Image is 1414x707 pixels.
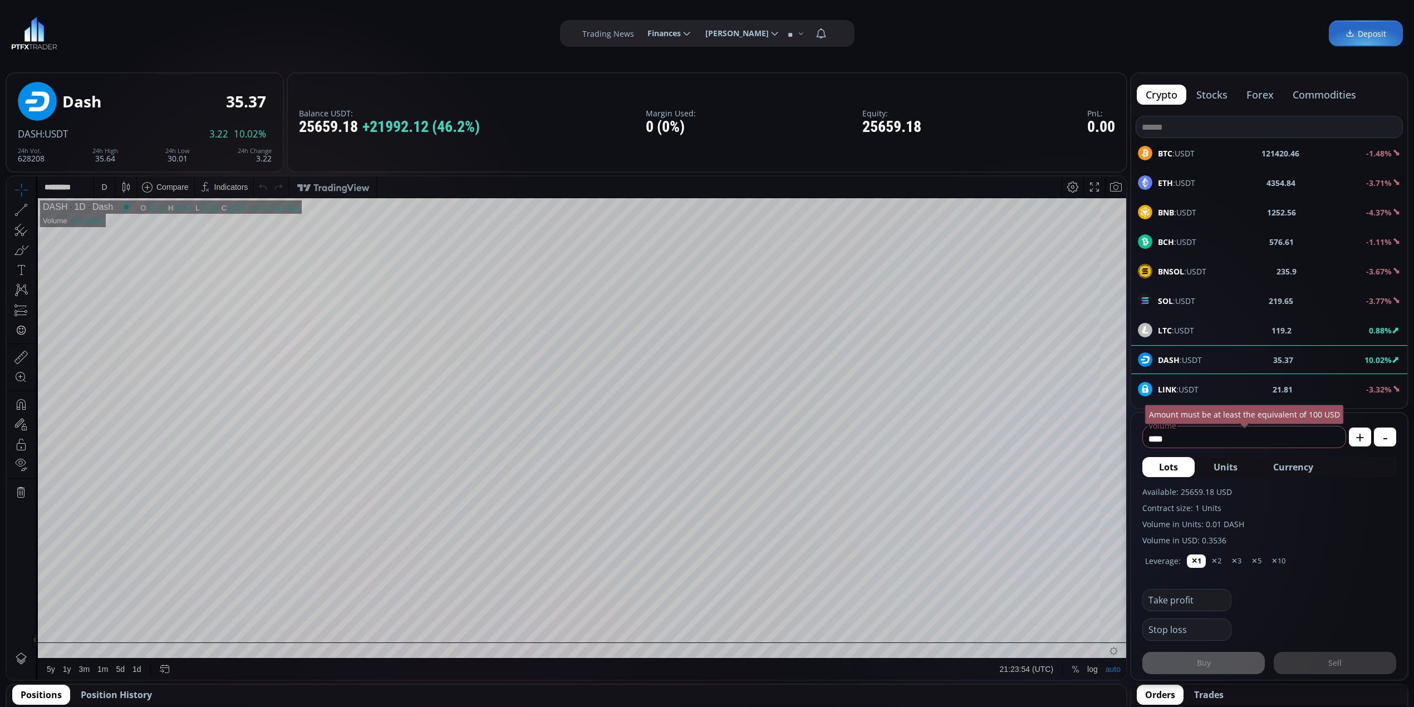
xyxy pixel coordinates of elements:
[242,27,292,36] div: +2.23 (+6.73%)
[1158,266,1184,277] b: BNSOL
[1142,486,1396,498] label: Available: 25659.18 USD
[65,40,96,48] div: 533.495K
[1081,488,1091,497] div: log
[18,127,42,140] span: DASH
[1374,428,1396,446] button: -
[226,93,266,110] div: 35.37
[299,119,480,136] div: 25659.18
[1267,207,1296,218] b: 1252.56
[238,148,272,163] div: 3.22
[1158,325,1194,336] span: :USDT
[646,109,696,117] label: Margin Used:
[1158,207,1174,218] b: BNB
[1346,28,1386,40] span: Deposit
[1077,482,1095,503] div: Toggle Log Scale
[62,93,101,110] div: Dash
[167,27,185,36] div: 35.64
[1266,177,1295,189] b: 4354.84
[36,26,61,36] div: DASH
[208,6,242,15] div: Indicators
[646,119,696,136] div: 0 (0%)
[1158,296,1173,306] b: SOL
[1137,85,1186,105] button: crypto
[1145,405,1344,424] div: Amount must be at least the equivalent of 100 USD
[220,27,239,36] div: 35.36
[1186,685,1232,705] button: Trades
[1247,554,1266,568] button: ✕5
[18,148,45,163] div: 628208
[1158,236,1196,248] span: :USDT
[1087,109,1115,117] label: PnL:
[1142,502,1396,514] label: Contract size: 1 Units
[1158,295,1195,307] span: :USDT
[1142,518,1396,530] label: Volume in Units: 0.01 DASH
[1197,457,1254,477] button: Units
[1366,178,1392,188] b: -3.71%
[1366,296,1392,306] b: -3.77%
[26,456,31,471] div: Hide Drawings Toolbar
[1158,178,1173,188] b: ETH
[1273,460,1313,474] span: Currency
[362,119,480,136] span: +21992.12 (46.2%)
[1267,554,1290,568] button: ✕10
[11,17,57,50] img: LOGO
[1349,428,1371,446] button: +
[862,109,921,117] label: Equity:
[149,482,167,503] div: Go to
[40,488,48,497] div: 5y
[1366,148,1392,159] b: -1.48%
[126,488,135,497] div: 1d
[72,488,83,497] div: 3m
[150,6,182,15] div: Compare
[1194,688,1224,701] span: Trades
[56,488,65,497] div: 1y
[698,22,769,45] span: [PERSON_NAME]
[215,27,220,36] div: C
[640,22,681,45] span: Finances
[1159,460,1178,474] span: Lots
[161,27,167,36] div: H
[134,27,140,36] div: O
[189,27,193,36] div: L
[165,148,190,163] div: 30.01
[115,26,125,36] div: Market open
[10,149,19,159] div: 
[1276,266,1297,277] b: 235.9
[110,488,119,497] div: 5d
[1187,85,1236,105] button: stocks
[1284,85,1365,105] button: commodities
[1158,207,1196,218] span: :USDT
[299,109,480,117] label: Balance USDT:
[1158,148,1195,159] span: :USDT
[238,148,272,154] div: 24h Change
[12,685,70,705] button: Positions
[1137,685,1184,705] button: Orders
[862,119,921,136] div: 25659.18
[1269,295,1293,307] b: 219.65
[1256,457,1330,477] button: Currency
[91,488,101,497] div: 1m
[1366,207,1392,218] b: -4.37%
[1271,325,1292,336] b: 119.2
[989,482,1050,503] button: 21:23:54 (UTC)
[1227,554,1246,568] button: ✕3
[42,127,68,140] span: :USDT
[1158,266,1206,277] span: :USDT
[81,688,152,701] span: Position History
[1158,384,1176,395] b: LINK
[1158,237,1174,247] b: BCH
[36,40,60,48] div: Volume
[234,129,266,139] span: 10.02%
[1273,384,1293,395] b: 21.81
[1187,554,1206,568] button: ✕1
[193,27,212,36] div: 30.01
[993,488,1047,497] span: 21:23:54 (UTC)
[1366,266,1392,277] b: -3.67%
[1142,457,1195,477] button: Lots
[92,148,118,163] div: 35.64
[95,6,100,15] div: D
[1145,688,1175,701] span: Orders
[1214,460,1238,474] span: Units
[1238,85,1283,105] button: forex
